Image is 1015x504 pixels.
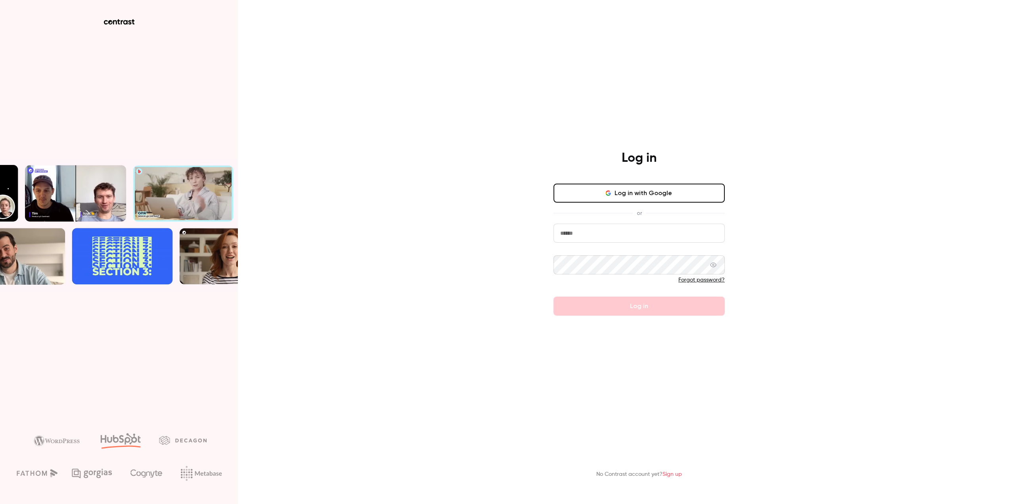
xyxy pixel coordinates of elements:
a: Forgot password? [678,277,725,283]
img: decagon [159,436,207,445]
p: No Contrast account yet? [596,470,682,479]
span: or [633,209,646,217]
button: Log in with Google [553,184,725,203]
h4: Log in [622,150,657,166]
a: Sign up [663,471,682,477]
